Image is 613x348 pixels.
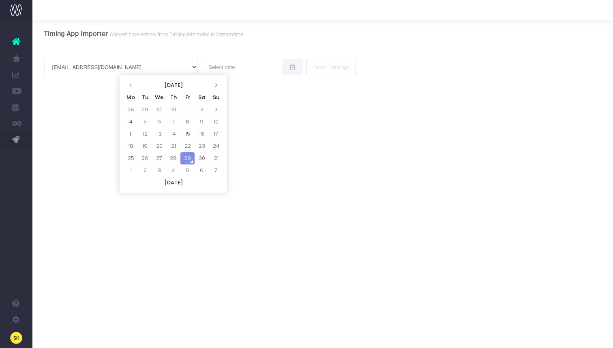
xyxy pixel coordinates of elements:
[209,91,223,104] th: Su
[124,152,138,164] td: 25
[152,164,166,177] td: 3
[180,164,195,177] td: 5
[180,116,195,128] td: 8
[138,164,152,177] td: 2
[138,91,152,104] th: Tu
[166,140,180,152] td: 21
[124,140,138,152] td: 18
[124,104,138,116] td: 28
[138,152,152,164] td: 26
[138,140,152,152] td: 19
[166,164,180,177] td: 4
[152,91,166,104] th: We
[195,104,209,116] td: 2
[152,104,166,116] td: 30
[138,128,152,140] td: 12
[124,91,138,104] th: Mo
[124,177,223,189] th: [DATE]
[209,164,223,177] td: 7
[138,104,152,116] td: 29
[180,91,195,104] th: Fr
[152,152,166,164] td: 27
[152,140,166,152] td: 20
[180,140,195,152] td: 22
[166,116,180,128] td: 7
[195,91,209,104] th: Sa
[202,59,283,75] input: Select date
[10,332,22,344] img: images/default_profile_image.png
[209,104,223,116] td: 3
[124,128,138,140] td: 11
[152,116,166,128] td: 6
[138,116,152,128] td: 5
[209,116,223,128] td: 10
[124,164,138,177] td: 1
[195,116,209,128] td: 9
[209,128,223,140] td: 17
[124,116,138,128] td: 4
[44,30,245,38] h3: Timing App Importer
[166,91,180,104] th: Th
[166,128,180,140] td: 14
[108,30,245,38] small: Convert time entries from Timing into todos in Streamtime.
[180,104,195,116] td: 1
[180,128,195,140] td: 15
[306,59,356,75] button: Fetch Timings
[195,164,209,177] td: 6
[195,128,209,140] td: 16
[209,140,223,152] td: 24
[166,152,180,164] td: 28
[195,152,209,164] td: 30
[138,79,209,91] th: [DATE]
[209,152,223,164] td: 31
[195,140,209,152] td: 23
[180,152,195,164] td: 29
[152,128,166,140] td: 13
[166,104,180,116] td: 31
